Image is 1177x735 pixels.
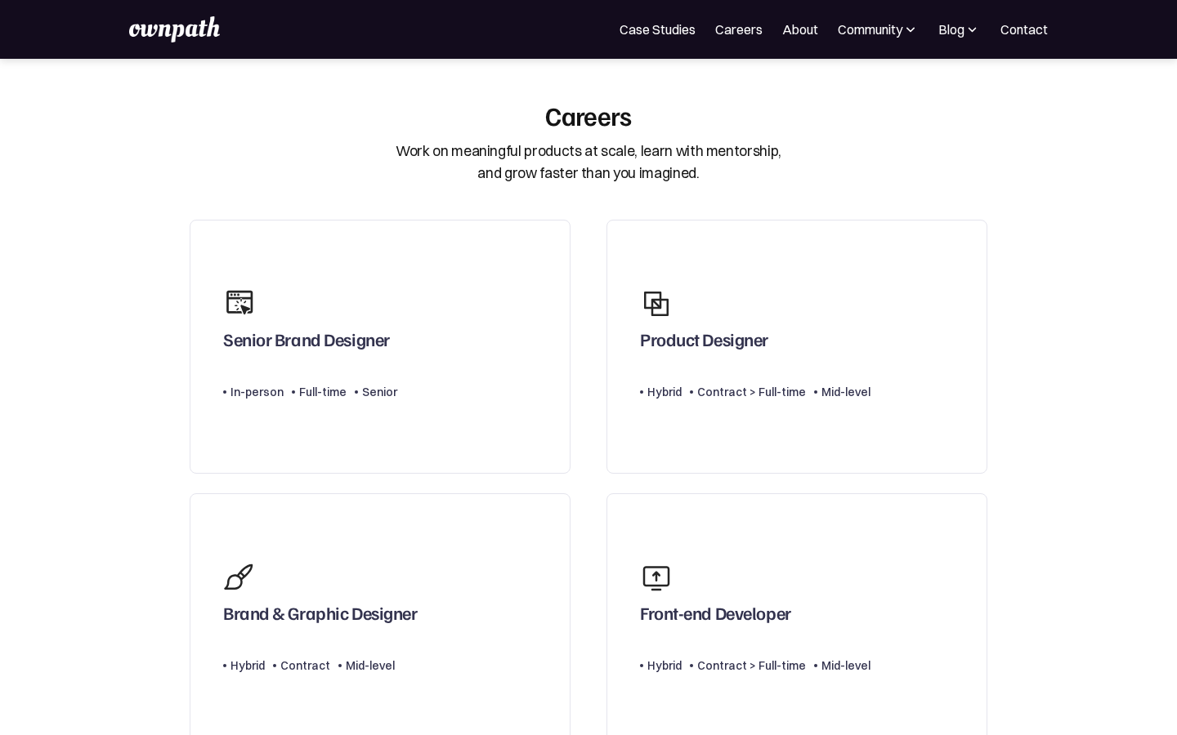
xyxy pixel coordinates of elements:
div: Blog [938,20,981,39]
a: Careers [715,20,763,39]
div: Work on meaningful products at scale, learn with mentorship, and grow faster than you imagined. [396,140,781,184]
div: Product Designer [640,328,768,358]
div: Hybrid [647,656,682,675]
div: Community [838,20,919,39]
div: Contract [280,656,330,675]
div: In-person [230,382,284,402]
div: Community [838,20,902,39]
div: Senior Brand Designer [223,328,390,358]
div: Blog [938,20,964,39]
div: Contract > Full-time [697,382,806,402]
a: Contact [1000,20,1048,39]
a: Product DesignerHybridContract > Full-timeMid-level [606,220,987,474]
div: Mid-level [821,382,870,402]
a: Case Studies [620,20,696,39]
a: About [782,20,818,39]
div: Senior [362,382,397,402]
div: Hybrid [230,656,265,675]
div: Careers [545,100,632,131]
div: Full-time [299,382,347,402]
div: Mid-level [821,656,870,675]
div: Hybrid [647,382,682,402]
div: Mid-level [346,656,395,675]
div: Brand & Graphic Designer [223,602,417,631]
a: Senior Brand DesignerIn-personFull-timeSenior [190,220,571,474]
div: Front-end Developer [640,602,791,631]
div: Contract > Full-time [697,656,806,675]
